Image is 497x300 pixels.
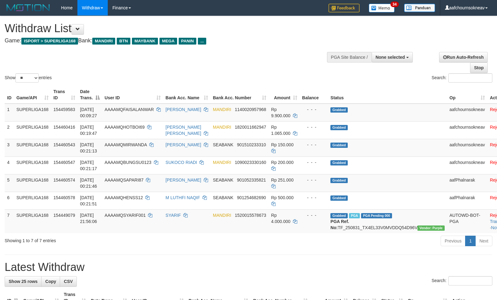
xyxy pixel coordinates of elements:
span: SEABANK [213,195,233,200]
td: aafchournsokneav [447,121,487,139]
img: Feedback.jpg [329,4,360,12]
span: MANDIRI [213,125,231,130]
h1: Withdraw List [5,22,325,35]
a: SUKOCO RIADI [166,160,197,165]
a: Run Auto-Refresh [439,52,488,62]
div: Showing 1 to 7 of 7 entries [5,235,203,244]
span: Rp 1.065.000 [271,125,290,136]
a: CSV [60,276,77,287]
td: SUPERLIGA168 [14,174,51,192]
a: Next [475,236,492,246]
th: Balance [300,86,328,104]
a: [PERSON_NAME] [166,178,201,182]
a: Copy [41,276,60,287]
span: [DATE] 21:56:06 [80,213,97,224]
div: - - - [302,159,326,165]
span: 154460578 [54,195,75,200]
span: 154459583 [54,107,75,112]
img: panduan.png [404,4,435,12]
a: M LUTHFI NAQIF [166,195,200,200]
span: None selected [376,55,405,60]
td: 2 [5,121,14,139]
span: AAAAMQBUNGSU0123 [105,160,151,165]
td: aafchournsokneav [447,104,487,122]
span: AAAAMQHOTBOI69 [105,125,145,130]
span: 154449079 [54,213,75,218]
h4: Game: Bank: [5,38,325,44]
span: Grabbed [330,213,348,218]
span: Grabbed [330,107,348,113]
span: Rp 500.000 [271,195,294,200]
span: Copy 1520015578673 to clipboard [235,213,266,218]
span: BTN [117,38,130,45]
select: Showentries [15,73,39,83]
span: MANDIRI [92,38,115,45]
td: SUPERLIGA168 [14,121,51,139]
th: Amount: activate to sort column ascending [269,86,300,104]
td: SUPERLIGA168 [14,192,51,209]
span: Copy 1140020957968 to clipboard [235,107,266,112]
span: 154460543 [54,142,75,147]
td: TF_250831_TX4EL33V0MVDDQ54D96V [328,209,447,233]
td: 4 [5,156,14,174]
td: SUPERLIGA168 [14,156,51,174]
td: SUPERLIGA168 [14,209,51,233]
a: [PERSON_NAME] [166,107,201,112]
span: Rp 251.000 [271,178,294,182]
td: aafPhalnarak [447,174,487,192]
span: SEABANK [213,142,233,147]
span: AAAAMQSAPARI87 [105,178,144,182]
span: Vendor URL: https://trx4.1velocity.biz [417,225,444,231]
span: Copy 1820011662947 to clipboard [235,125,266,130]
td: 3 [5,139,14,156]
td: aafchournsokneav [447,156,487,174]
span: 154460547 [54,160,75,165]
a: [PERSON_NAME] [PERSON_NAME] [166,125,201,136]
a: 1 [465,236,476,246]
span: Copy [45,279,56,284]
span: Rp 4.000.000 [271,213,290,224]
span: Copy 901510233310 to clipboard [237,142,266,147]
td: 7 [5,209,14,233]
a: Stop [470,62,488,73]
label: Search: [432,276,492,285]
span: Grabbed [330,160,348,165]
input: Search: [448,276,492,285]
span: Grabbed [330,195,348,201]
th: Op: activate to sort column ascending [447,86,487,104]
span: [DATE] 00:21:13 [80,142,97,153]
div: - - - [302,212,326,218]
td: 5 [5,174,14,192]
span: MEGA [159,38,177,45]
th: Trans ID: activate to sort column ascending [51,86,78,104]
span: MANDIRI [213,213,231,218]
input: Search: [448,73,492,83]
span: 154460574 [54,178,75,182]
span: 34 [390,2,399,7]
td: AUTOWD-BOT-PGA [447,209,487,233]
a: SYARIF [166,213,181,218]
span: AAAAMQMIRWANDA [105,142,147,147]
span: [DATE] 00:09:27 [80,107,97,118]
span: CSV [64,279,73,284]
div: - - - [302,177,326,183]
span: Copy 901052335821 to clipboard [237,178,266,182]
span: Show 25 rows [9,279,37,284]
span: AAAAMQHENSS12 [105,195,143,200]
a: [PERSON_NAME] [166,142,201,147]
th: Date Trans.: activate to sort column descending [78,86,102,104]
td: SUPERLIGA168 [14,139,51,156]
div: - - - [302,195,326,201]
td: 1 [5,104,14,122]
span: PGA Pending [361,213,392,218]
b: PGA Ref. No: [330,219,349,230]
span: Grabbed [330,178,348,183]
span: SEABANK [213,178,233,182]
span: Rp 200.000 [271,160,294,165]
span: ... [198,38,206,45]
span: [DATE] 00:19:47 [80,125,97,136]
th: Status [328,86,447,104]
div: - - - [302,124,326,130]
span: [DATE] 00:21:46 [80,178,97,189]
span: Grabbed [330,125,348,130]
